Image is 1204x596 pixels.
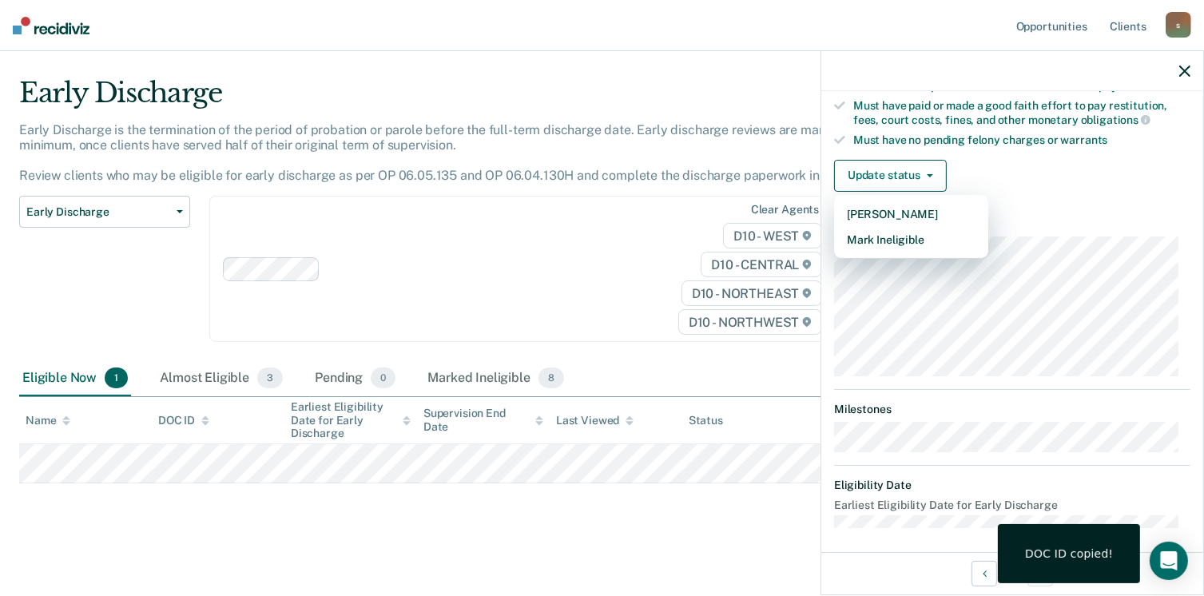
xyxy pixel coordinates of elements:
[972,561,997,586] button: Previous Opportunity
[834,479,1190,492] dt: Eligibility Date
[853,133,1190,147] div: Must have no pending felony charges or
[157,361,286,396] div: Almost Eligible
[834,499,1190,512] dt: Earliest Eligibility Date for Early Discharge
[751,203,819,217] div: Clear agents
[257,368,283,388] span: 3
[371,368,395,388] span: 0
[834,227,988,252] button: Mark Ineligible
[1166,12,1191,38] div: s
[26,205,170,219] span: Early Discharge
[701,252,822,277] span: D10 - CENTRAL
[19,77,922,122] div: Early Discharge
[834,201,988,227] button: [PERSON_NAME]
[158,414,209,427] div: DOC ID
[291,400,411,440] div: Earliest Eligibility Date for Early Discharge
[834,160,947,192] button: Update status
[538,368,564,388] span: 8
[681,280,822,306] span: D10 - NORTHEAST
[105,368,128,388] span: 1
[821,552,1203,594] div: 2 / 2
[1150,542,1188,580] div: Open Intercom Messenger
[678,309,822,335] span: D10 - NORTHWEST
[19,122,878,184] p: Early Discharge is the termination of the period of probation or parole before the full-term disc...
[312,361,399,396] div: Pending
[1099,80,1162,93] span: payments
[26,414,70,427] div: Name
[556,414,634,427] div: Last Viewed
[423,407,543,434] div: Supervision End Date
[834,217,1190,231] dt: Supervision
[723,223,822,248] span: D10 - WEST
[1081,113,1150,126] span: obligations
[853,99,1190,126] div: Must have paid or made a good faith effort to pay restitution, fees, court costs, fines, and othe...
[1025,546,1113,561] div: DOC ID copied!
[1061,133,1108,146] span: warrants
[834,403,1190,416] dt: Milestones
[13,17,89,34] img: Recidiviz
[689,414,723,427] div: Status
[19,361,131,396] div: Eligible Now
[424,361,567,396] div: Marked Ineligible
